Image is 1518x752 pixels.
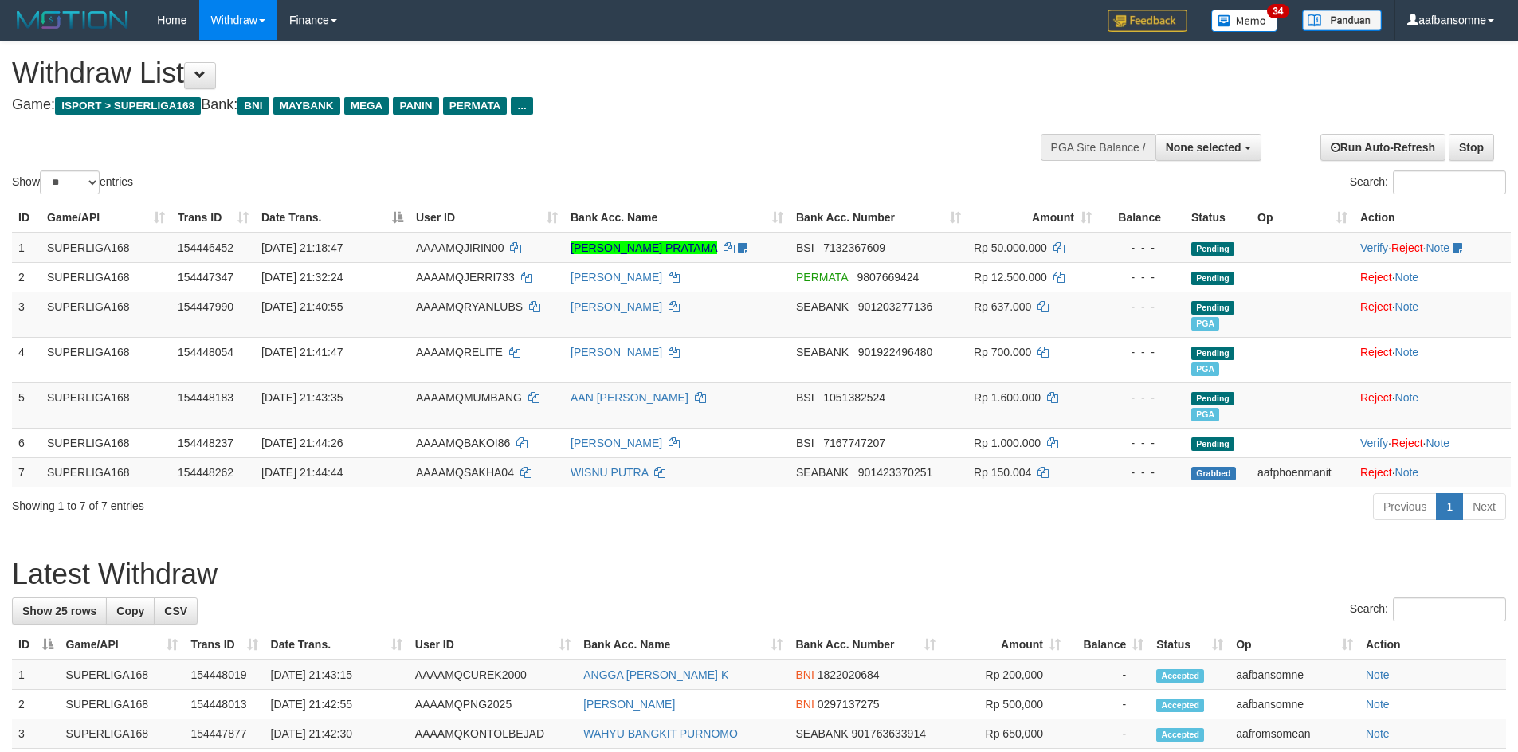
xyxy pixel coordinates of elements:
span: Pending [1191,347,1234,360]
th: Amount: activate to sort column ascending [942,630,1067,660]
h1: Latest Withdraw [12,558,1506,590]
label: Show entries [12,170,133,194]
span: Rp 700.000 [974,346,1031,358]
td: · · [1354,428,1511,457]
a: [PERSON_NAME] [583,698,675,711]
span: SEABANK [796,346,849,358]
a: ANGGA [PERSON_NAME] K [583,668,728,681]
span: Marked by aafromsomean [1191,317,1219,331]
th: Bank Acc. Number: activate to sort column ascending [789,630,942,660]
th: Action [1359,630,1506,660]
a: [PERSON_NAME] [571,437,662,449]
span: AAAAMQBAKOI86 [416,437,510,449]
span: Copy 7167747207 to clipboard [823,437,885,449]
th: Bank Acc. Number: activate to sort column ascending [790,203,967,233]
span: 154448183 [178,391,233,404]
td: SUPERLIGA168 [60,660,185,690]
span: AAAAMQSAKHA04 [416,466,514,479]
td: · [1354,457,1511,487]
td: SUPERLIGA168 [41,457,171,487]
a: Verify [1360,241,1388,254]
div: - - - [1104,299,1179,315]
td: SUPERLIGA168 [41,428,171,457]
a: Reject [1391,437,1423,449]
span: MEGA [344,97,390,115]
td: - [1067,660,1150,690]
a: Reject [1360,346,1392,358]
th: Balance [1098,203,1185,233]
input: Search: [1393,597,1506,621]
div: Showing 1 to 7 of 7 entries [12,492,621,514]
img: MOTION_logo.png [12,8,133,32]
td: 6 [12,428,41,457]
a: Reject [1360,300,1392,313]
span: SEABANK [796,300,849,313]
a: Note [1366,668,1390,681]
td: SUPERLIGA168 [41,292,171,337]
a: CSV [154,597,198,625]
span: 154447990 [178,300,233,313]
a: Note [1395,271,1419,284]
th: Date Trans.: activate to sort column descending [255,203,410,233]
div: - - - [1104,464,1179,480]
th: Trans ID: activate to sort column ascending [171,203,255,233]
td: - [1067,719,1150,749]
a: Copy [106,597,155,625]
label: Search: [1350,597,1506,621]
span: BNI [795,698,814,711]
a: Note [1426,437,1449,449]
span: Show 25 rows [22,605,96,617]
span: 154448262 [178,466,233,479]
span: Accepted [1156,699,1204,712]
a: Previous [1373,493,1437,520]
span: Copy 1822020684 to clipboard [818,668,880,681]
span: Copy 9807669424 to clipboard [857,271,920,284]
td: · · [1354,233,1511,263]
span: Copy 0297137275 to clipboard [818,698,880,711]
a: Note [1366,698,1390,711]
span: Pending [1191,242,1234,256]
span: Copy 901763633914 to clipboard [852,727,926,740]
th: Trans ID: activate to sort column ascending [184,630,264,660]
td: 154447877 [184,719,264,749]
span: AAAAMQJERRI733 [416,271,515,284]
th: Status [1185,203,1251,233]
td: SUPERLIGA168 [41,382,171,428]
span: Copy 901922496480 to clipboard [858,346,932,358]
td: SUPERLIGA168 [41,233,171,263]
td: 154448019 [184,660,264,690]
th: Op: activate to sort column ascending [1230,630,1359,660]
a: Note [1426,241,1449,254]
td: 4 [12,337,41,382]
th: Date Trans.: activate to sort column ascending [265,630,409,660]
td: 5 [12,382,41,428]
span: [DATE] 21:41:47 [261,346,343,358]
span: PANIN [393,97,438,115]
span: 34 [1267,4,1289,18]
td: 3 [12,719,60,749]
th: Game/API: activate to sort column ascending [41,203,171,233]
span: Copy 7132367609 to clipboard [823,241,885,254]
span: Rp 637.000 [974,300,1031,313]
a: Note [1395,391,1419,404]
a: [PERSON_NAME] [571,346,662,358]
a: Reject [1360,391,1392,404]
img: panduan.png [1302,10,1382,31]
td: 2 [12,690,60,719]
td: aafromsomean [1230,719,1359,749]
span: Copy 901423370251 to clipboard [858,466,932,479]
h4: Game: Bank: [12,97,996,113]
span: Accepted [1156,728,1204,742]
td: Rp 200,000 [942,660,1067,690]
div: - - - [1104,435,1179,451]
th: Amount: activate to sort column ascending [967,203,1098,233]
th: Op: activate to sort column ascending [1251,203,1354,233]
span: Pending [1191,437,1234,451]
div: - - - [1104,269,1179,285]
td: · [1354,262,1511,292]
span: BSI [796,391,814,404]
td: SUPERLIGA168 [41,337,171,382]
span: BSI [796,437,814,449]
input: Search: [1393,170,1506,194]
span: MAYBANK [273,97,340,115]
